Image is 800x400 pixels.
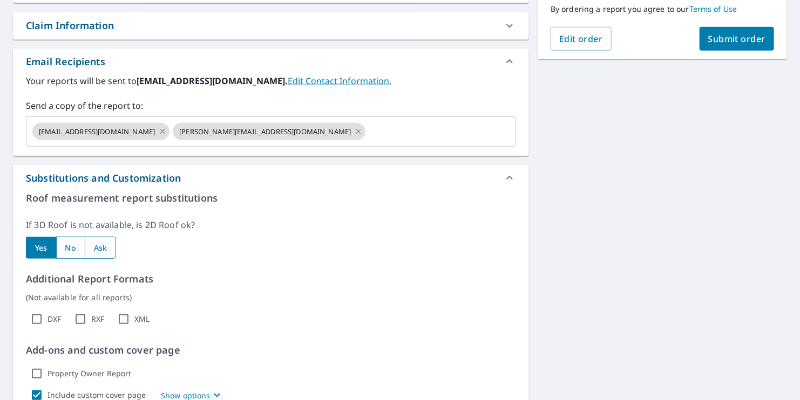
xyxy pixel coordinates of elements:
p: Roof measurement report substitutions [26,191,516,205]
a: Terms of Use [689,4,737,14]
div: Substitutions and Customization [26,171,181,185]
label: Send a copy of the report to: [26,99,516,112]
div: Claim Information [13,12,529,39]
span: Submit order [708,33,766,45]
p: If 3D Roof is not available, is 2D Roof ok? [26,218,516,231]
button: Edit order [551,27,612,51]
span: [EMAIL_ADDRESS][DOMAIN_NAME] [32,127,161,137]
div: [EMAIL_ADDRESS][DOMAIN_NAME] [32,123,170,140]
label: Your reports will be sent to [26,74,516,87]
b: [EMAIL_ADDRESS][DOMAIN_NAME]. [137,75,288,87]
span: Edit order [559,33,603,45]
div: [PERSON_NAME][EMAIL_ADDRESS][DOMAIN_NAME] [173,123,365,140]
label: Include custom cover page [48,390,146,400]
a: EditContactInfo [288,75,391,87]
div: Claim Information [26,18,114,33]
div: Email Recipients [26,54,105,69]
p: (Not available for all reports) [26,292,516,303]
div: Email Recipients [13,49,529,74]
span: [PERSON_NAME][EMAIL_ADDRESS][DOMAIN_NAME] [173,127,357,137]
label: XML [134,314,150,324]
label: Property Owner Report [48,369,131,378]
label: RXF [91,314,104,324]
button: Submit order [700,27,775,51]
p: Additional Report Formats [26,272,516,286]
p: Add-ons and custom cover page [26,343,516,357]
div: Substitutions and Customization [13,165,529,191]
label: DXF [48,314,61,324]
p: By ordering a report you agree to our [551,4,774,14]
